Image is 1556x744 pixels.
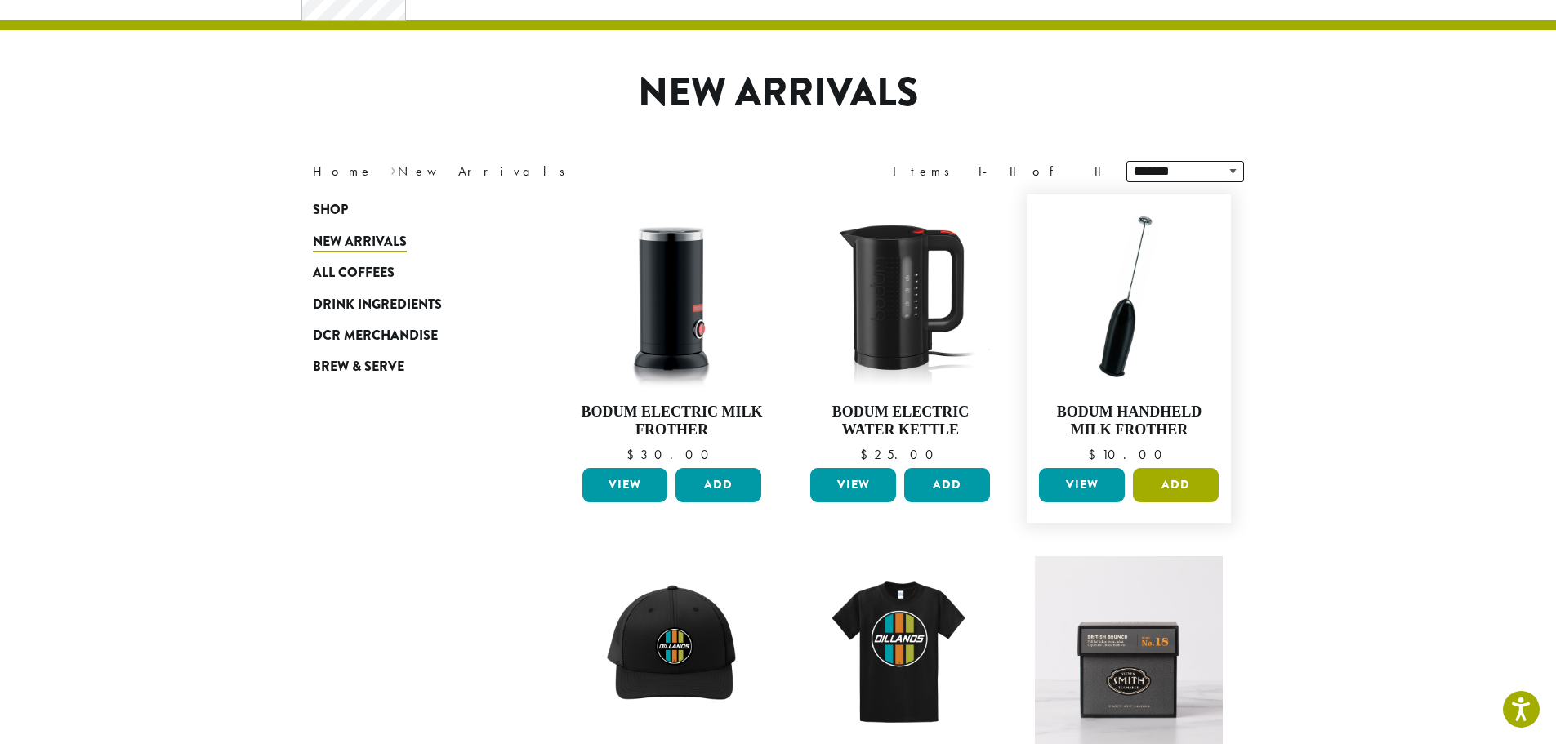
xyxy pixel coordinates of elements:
a: Bodum Handheld Milk Frother $10.00 [1035,203,1223,461]
img: British-Brunch-Signature-Black-Carton-2023-2.jpg [1035,556,1223,744]
span: Drink Ingredients [313,295,442,315]
img: DCR-Retro-Three-Strip-Circle-Patch-Trucker-Hat-Fall-WEB-scaled.jpg [577,556,765,744]
h4: Bodum Electric Milk Frother [578,403,766,439]
img: DP3955.01.png [806,203,994,390]
a: DCR Merchandise [313,320,509,351]
span: Shop [313,200,348,221]
bdi: 25.00 [860,446,941,463]
a: All Coffees [313,257,509,288]
img: DP3954.01-002.png [577,203,765,390]
span: › [390,156,396,181]
button: Add [1133,468,1219,502]
span: New Arrivals [313,232,407,252]
h4: Bodum Electric Water Kettle [806,403,994,439]
span: DCR Merchandise [313,326,438,346]
span: All Coffees [313,263,395,283]
a: Drink Ingredients [313,288,509,319]
a: Shop [313,194,509,225]
button: Add [675,468,761,502]
a: View [582,468,668,502]
img: DP3927.01-002.png [1035,203,1223,390]
h4: Bodum Handheld Milk Frother [1035,403,1223,439]
span: Brew & Serve [313,357,404,377]
a: View [1039,468,1125,502]
span: $ [1088,446,1102,463]
a: View [810,468,896,502]
a: Bodum Electric Water Kettle $25.00 [806,203,994,461]
span: $ [626,446,640,463]
bdi: 30.00 [626,446,716,463]
div: Items 1-11 of 11 [893,162,1102,181]
a: Bodum Electric Milk Frother $30.00 [578,203,766,461]
span: $ [860,446,874,463]
h1: New Arrivals [301,69,1256,117]
bdi: 10.00 [1088,446,1170,463]
img: DCR-Retro-Three-Strip-Circle-Tee-Fall-WEB-scaled.jpg [806,556,994,744]
a: Brew & Serve [313,351,509,382]
nav: Breadcrumb [313,162,754,181]
a: New Arrivals [313,226,509,257]
button: Add [904,468,990,502]
a: Home [313,163,373,180]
